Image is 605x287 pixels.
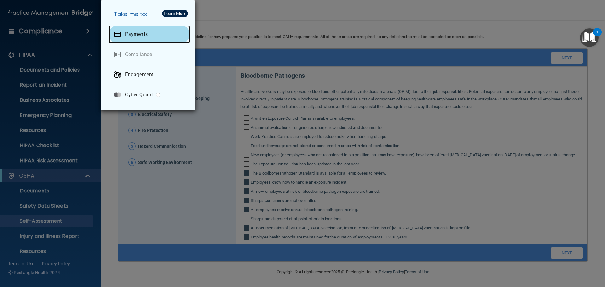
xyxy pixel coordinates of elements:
[596,32,598,40] div: 1
[109,46,190,63] a: Compliance
[125,31,148,37] p: Payments
[573,244,597,267] iframe: Drift Widget Chat Controller
[109,5,190,23] h5: Take me to:
[109,26,190,43] a: Payments
[125,72,153,78] p: Engagement
[162,10,188,17] button: Learn More
[109,86,190,104] a: Cyber Quant
[125,92,153,98] p: Cyber Quant
[109,66,190,83] a: Engagement
[580,28,599,47] button: Open Resource Center, 1 new notification
[164,11,186,16] div: Learn More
